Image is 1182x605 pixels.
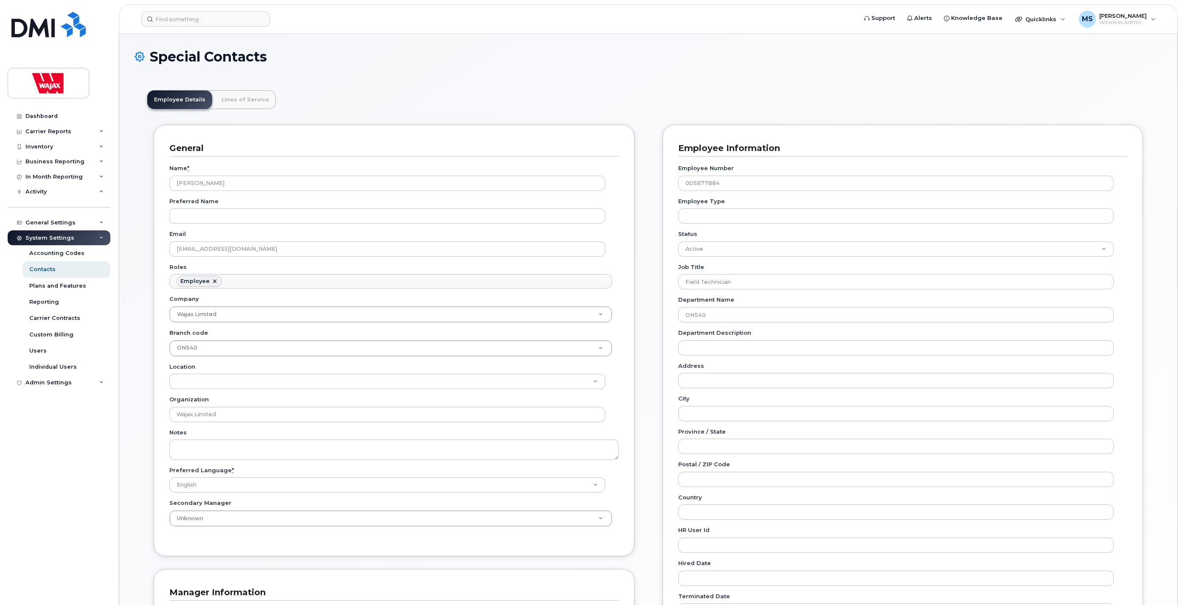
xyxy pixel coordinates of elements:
[678,263,704,271] label: Job Title
[678,197,725,205] label: Employee Type
[678,230,697,238] label: Status
[147,90,212,109] a: Employee Details
[177,311,216,317] span: Wajax Limited
[169,295,199,303] label: Company
[170,511,612,526] a: Unknown
[169,329,208,337] label: Branch code
[169,395,209,403] label: Organization
[169,230,186,238] label: Email
[177,345,197,351] span: ON540
[169,466,234,474] label: Preferred Language
[678,460,730,468] label: Postal / ZIP Code
[187,165,189,171] abbr: required
[169,164,189,172] label: Name
[169,363,195,371] label: Location
[172,515,203,522] span: Unknown
[169,587,612,598] h3: Manager Information
[169,197,219,205] label: Preferred Name
[678,362,704,370] label: Address
[169,429,187,437] label: Notes
[678,296,734,304] label: Department Name
[215,90,276,109] a: Lines of Service
[678,143,1121,154] h3: Employee Information
[678,592,730,600] label: Terminated Date
[678,395,690,403] label: City
[170,307,612,322] a: Wajax Limited
[678,526,710,534] label: HR user id
[678,559,711,567] label: Hired Date
[170,341,612,356] a: ON540
[678,428,726,436] label: Province / State
[678,329,751,337] label: Department Description
[169,499,231,507] label: Secondary Manager
[678,164,734,172] label: Employee Number
[232,467,234,473] abbr: required
[678,493,702,501] label: Country
[180,278,210,285] div: Employee
[169,263,187,271] label: Roles
[135,49,1162,64] h1: Special Contacts
[169,143,612,154] h3: General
